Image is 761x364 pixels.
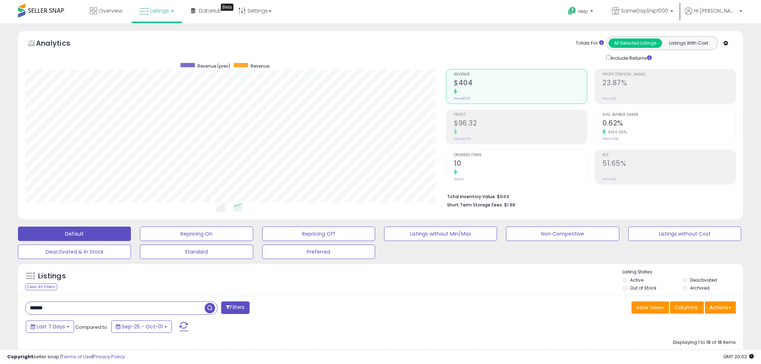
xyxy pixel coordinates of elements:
[630,277,643,283] label: Active
[609,38,662,48] button: All Selected Listings
[602,119,735,129] h2: 0.62%
[221,301,249,314] button: Filters
[7,353,33,360] strong: Copyright
[140,245,253,259] button: Standard
[506,227,619,241] button: Non Competitive
[25,283,57,290] div: Clear All Filters
[454,96,471,101] small: Prev: $0.00
[670,301,704,314] button: Columns
[447,192,730,200] li: $944
[36,38,84,50] h5: Analytics
[199,7,222,14] span: DataHub
[150,7,169,14] span: Listings
[576,40,604,47] div: Totals For
[454,113,587,117] span: Profit
[454,159,587,169] h2: 10
[568,6,577,15] i: Get Help
[122,323,163,330] span: Sep-25 - Oct-01
[694,7,737,14] span: Hi [PERSON_NAME]
[628,227,741,241] button: Listings without Cost
[606,129,626,135] small: 6100.00%
[602,113,735,117] span: Avg. Buybox Share
[602,96,616,101] small: Prev: N/A
[262,245,375,259] button: Preferred
[75,324,108,331] span: Compared to:
[675,304,697,311] span: Columns
[454,119,587,129] h2: $96.32
[262,227,375,241] button: Repricing Off
[454,137,471,141] small: Prev: $0.00
[602,153,735,157] span: ROI
[454,73,587,77] span: Revenue
[221,4,233,11] div: Tooltip anchor
[578,8,588,14] span: Help
[723,353,754,360] span: 2025-10-9 20:02 GMT
[602,137,619,141] small: Prev: 0.01%
[197,63,230,69] span: Revenue (prev)
[99,7,122,14] span: Overview
[18,245,131,259] button: Deactivated & In Stock
[562,1,600,23] a: Help
[18,227,131,241] button: Default
[447,194,496,200] b: Total Inventory Value:
[93,353,125,360] a: Privacy Policy
[7,354,125,360] div: seller snap | |
[662,38,715,48] button: Listings With Cost
[621,7,668,14] span: SameDayShip1000
[705,301,736,314] button: Actions
[26,320,74,333] button: Last 7 Days
[623,269,743,276] p: Listing States:
[504,201,515,208] span: $1.88
[630,285,656,291] label: Out of Stock
[61,353,92,360] a: Terms of Use
[384,227,497,241] button: Listings without Min/Max
[37,323,65,330] span: Last 7 Days
[454,153,587,157] span: Ordered Items
[111,320,172,333] button: Sep-25 - Oct-01
[685,7,742,23] a: Hi [PERSON_NAME]
[673,339,736,346] div: Displaying 1 to 18 of 18 items
[454,79,587,88] h2: $404
[447,202,503,208] b: Short Term Storage Fees:
[632,301,669,314] button: Save View
[602,79,735,88] h2: 23.87%
[251,63,269,69] span: Revenue
[690,277,717,283] label: Deactivated
[602,73,735,77] span: Profit [PERSON_NAME]
[602,177,616,181] small: Prev: N/A
[601,54,660,62] div: Include Returns
[690,285,710,291] label: Archived
[38,271,66,281] h5: Listings
[140,227,253,241] button: Repricing On
[602,159,735,169] h2: 51.65%
[454,177,464,181] small: Prev: 0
